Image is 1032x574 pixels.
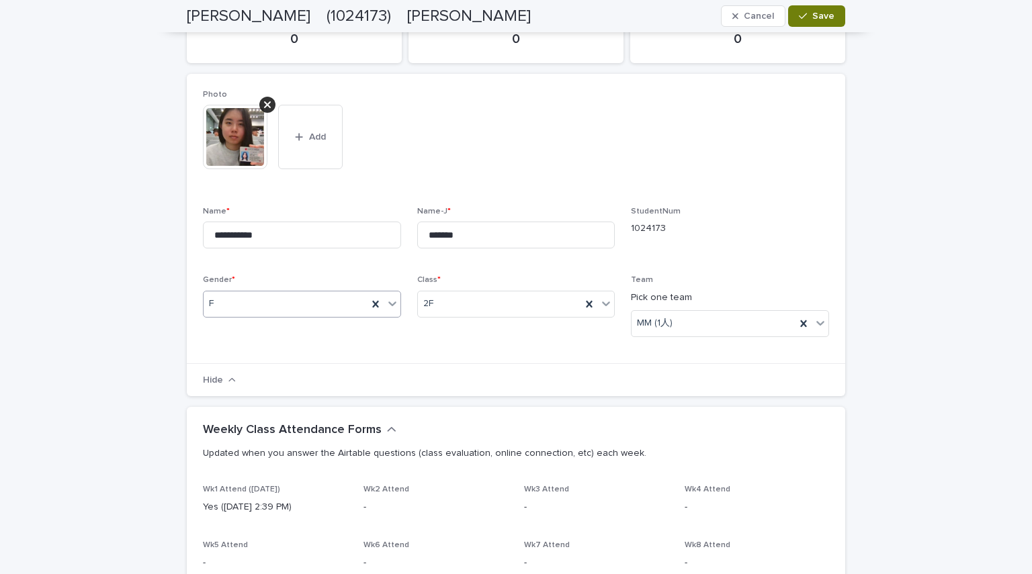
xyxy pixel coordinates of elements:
[187,7,531,26] h2: [PERSON_NAME] (1024173) [PERSON_NAME]
[203,485,280,493] span: Wk1 Attend ([DATE])
[524,541,570,549] span: Wk7 Attend
[685,485,730,493] span: Wk4 Attend
[524,500,669,514] p: -
[363,556,508,570] p: -
[425,31,607,47] p: 0
[744,11,774,21] span: Cancel
[812,11,834,21] span: Save
[637,316,673,330] span: MM (1人)
[363,500,508,514] p: -
[646,31,829,47] p: 0
[203,541,248,549] span: Wk5 Attend
[203,276,235,284] span: Gender
[685,500,829,514] p: -
[524,556,669,570] p: -
[631,276,653,284] span: Team
[631,207,681,216] span: StudentNum
[631,291,829,305] p: Pick one team
[423,297,433,311] span: 2F
[363,541,409,549] span: Wk6 Attend
[209,297,214,311] span: F
[685,541,730,549] span: Wk8 Attend
[203,375,236,385] button: Hide
[417,207,451,216] span: Name-J
[203,423,396,438] button: Weekly Class Attendance Forms
[788,5,845,27] button: Save
[278,105,343,169] button: Add
[685,556,829,570] p: -
[309,132,326,142] span: Add
[203,556,347,570] p: -
[203,500,347,514] p: Yes ([DATE] 2:39 PM)
[203,91,227,99] span: Photo
[203,423,382,438] h2: Weekly Class Attendance Forms
[363,485,409,493] span: Wk2 Attend
[203,447,824,459] p: Updated when you answer the Airtable questions (class evaluation, online connection, etc) each week.
[417,276,441,284] span: Class
[203,207,230,216] span: Name
[721,5,785,27] button: Cancel
[524,485,569,493] span: Wk3 Attend
[631,222,829,236] p: 1024173
[203,31,386,47] p: 0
